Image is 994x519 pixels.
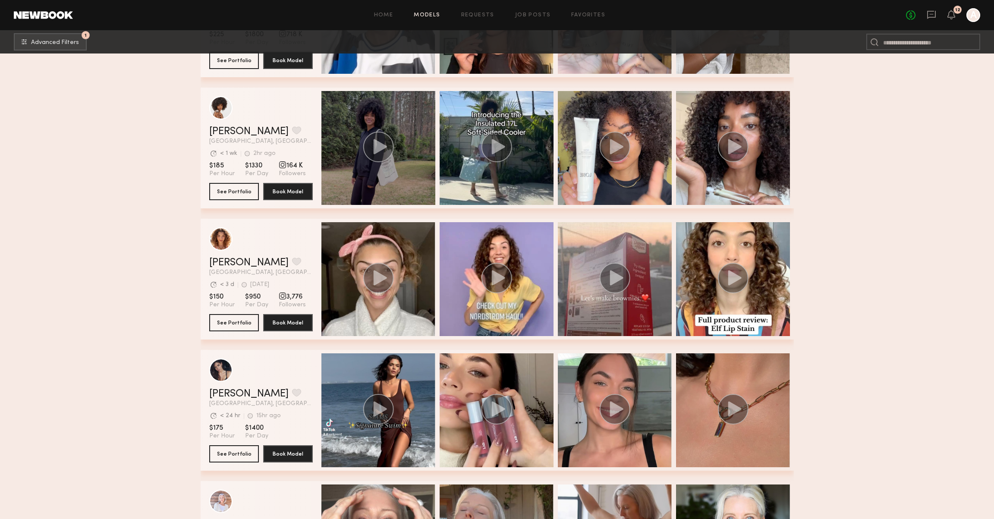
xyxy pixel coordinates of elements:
a: A [966,8,980,22]
a: [PERSON_NAME] [209,126,289,137]
span: $1400 [245,424,268,432]
button: Book Model [263,183,313,200]
span: Per Day [245,432,268,440]
a: [PERSON_NAME] [209,258,289,268]
div: [DATE] [250,282,269,288]
a: Requests [461,13,494,18]
span: [GEOGRAPHIC_DATA], [GEOGRAPHIC_DATA] [209,270,313,276]
div: < 3 d [220,282,234,288]
button: Book Model [263,314,313,331]
span: Per Hour [209,301,235,309]
div: 2hr ago [253,151,276,157]
button: See Portfolio [209,445,259,462]
span: [GEOGRAPHIC_DATA], [GEOGRAPHIC_DATA] [209,401,313,407]
span: [GEOGRAPHIC_DATA], [GEOGRAPHIC_DATA] [209,138,313,145]
button: See Portfolio [209,314,259,331]
button: Book Model [263,52,313,69]
span: 164 K [279,161,306,170]
span: $175 [209,424,235,432]
div: 15hr ago [256,413,281,419]
span: 1 [85,33,87,37]
a: Favorites [571,13,605,18]
a: Job Posts [515,13,551,18]
span: $1330 [245,161,268,170]
span: Advanced Filters [31,40,79,46]
div: < 1 wk [220,151,237,157]
span: $185 [209,161,235,170]
span: Per Day [245,301,268,309]
a: Models [414,13,440,18]
a: Home [374,13,393,18]
button: 1Advanced Filters [14,33,87,50]
button: See Portfolio [209,52,259,69]
button: See Portfolio [209,183,259,200]
span: Followers [279,301,306,309]
span: Followers [279,170,306,178]
span: $950 [245,293,268,301]
div: < 24 hr [220,413,240,419]
span: 3,776 [279,293,306,301]
div: 12 [955,8,960,13]
span: $150 [209,293,235,301]
span: Per Hour [209,170,235,178]
a: [PERSON_NAME] [209,389,289,399]
span: Per Day [245,170,268,178]
button: Book Model [263,445,313,462]
span: Per Hour [209,432,235,440]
